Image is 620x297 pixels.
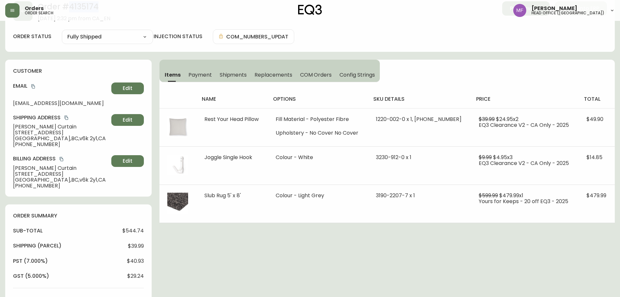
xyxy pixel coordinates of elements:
span: [PERSON_NAME] Curtain [13,165,109,171]
span: Edit [123,157,132,165]
span: [PERSON_NAME] Curtain [13,124,109,130]
span: 3190-2207-7 x 1 [376,192,415,199]
h4: sub-total [13,227,43,234]
span: Edit [123,116,132,124]
span: Edit [123,85,132,92]
span: EQ3 Clearance V2 - CA Only - 2025 [479,159,569,167]
span: 3230-912-0 x 1 [376,154,411,161]
h4: Billing Address [13,155,109,162]
span: Slub Rug 5' x 8' [204,192,241,199]
h5: order search [25,11,53,15]
h4: name [202,96,263,103]
button: Edit [111,114,144,126]
h4: Shipping Address [13,114,109,121]
span: $544.74 [122,228,144,234]
button: Edit [111,82,144,94]
span: [STREET_ADDRESS] [13,171,109,177]
button: copy [58,156,65,162]
img: 91cf6c4ea787f0dec862db02e33d59b3 [513,4,526,17]
span: [DATE] 2:32 pm from CA_EN [38,16,110,22]
button: copy [30,83,36,90]
h4: options [273,96,363,103]
span: $9.99 [479,154,492,161]
span: [PHONE_NUMBER] [13,183,109,189]
li: Fill Material - Polyester Fibre [276,116,360,122]
span: Payment [188,71,212,78]
span: $39.99 [128,243,144,249]
img: bafa8ad7-bcef-42ae-8755-83be5e5bbfc8.jpg [167,155,188,175]
h4: order summary [13,212,144,219]
span: $4.95 x 3 [493,154,513,161]
span: $29.24 [127,273,144,279]
button: copy [63,114,70,121]
span: Rest Your Head Pillow [204,115,259,123]
h4: gst (5.000%) [13,273,49,280]
li: Colour - Light Grey [276,193,360,199]
span: $24.95 x 2 [496,115,518,123]
img: logo [298,5,322,15]
span: 1220-002-0 x 1, [PHONE_NUMBER] [376,115,462,123]
span: Items [165,71,181,78]
span: Yours for Keeps - 20 off EQ3 - 2025 [479,198,568,205]
span: Config Strings [339,71,375,78]
span: [STREET_ADDRESS] [13,130,109,136]
span: $14.85 [586,154,602,161]
span: Joggle Single Hook [204,154,252,161]
h4: Email [13,82,109,90]
span: [PERSON_NAME] [531,6,577,11]
li: Colour - White [276,155,360,160]
span: $39.99 [479,115,495,123]
h5: head office ([GEOGRAPHIC_DATA]) [531,11,604,15]
span: $599.99 [479,192,498,199]
span: [PHONE_NUMBER] [13,141,109,147]
span: $479.99 [586,192,606,199]
img: 5d2a9797-27bd-432a-be46-d6e3b26f165e.jpg [167,116,188,137]
h4: total [584,96,610,103]
h4: pst (7.000%) [13,258,48,265]
h4: Shipping ( Parcel ) [13,242,62,249]
span: [GEOGRAPHIC_DATA] , BC , v6k 2y1 , CA [13,136,109,141]
h4: injection status [154,33,202,40]
button: Edit [111,155,144,167]
label: order status [13,33,51,40]
span: Shipments [220,71,247,78]
li: Upholstery - No Cover No Cover [276,130,360,136]
span: Replacements [255,71,292,78]
span: $479.99 x 1 [499,192,523,199]
h4: sku details [373,96,466,103]
img: 5967a55c-5775-4256-8f58-dce75d4ee6ec.jpg [167,193,188,214]
span: [EMAIL_ADDRESS][DOMAIN_NAME] [13,100,109,106]
span: [GEOGRAPHIC_DATA] , BC , v6k 2y1 , CA [13,177,109,183]
span: COM Orders [300,71,332,78]
span: EQ3 Clearance V2 - CA Only - 2025 [479,121,569,129]
h4: customer [13,67,144,75]
span: Orders [25,6,44,11]
span: $40.93 [127,258,144,264]
span: $49.90 [586,115,603,123]
h4: price [476,96,573,103]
